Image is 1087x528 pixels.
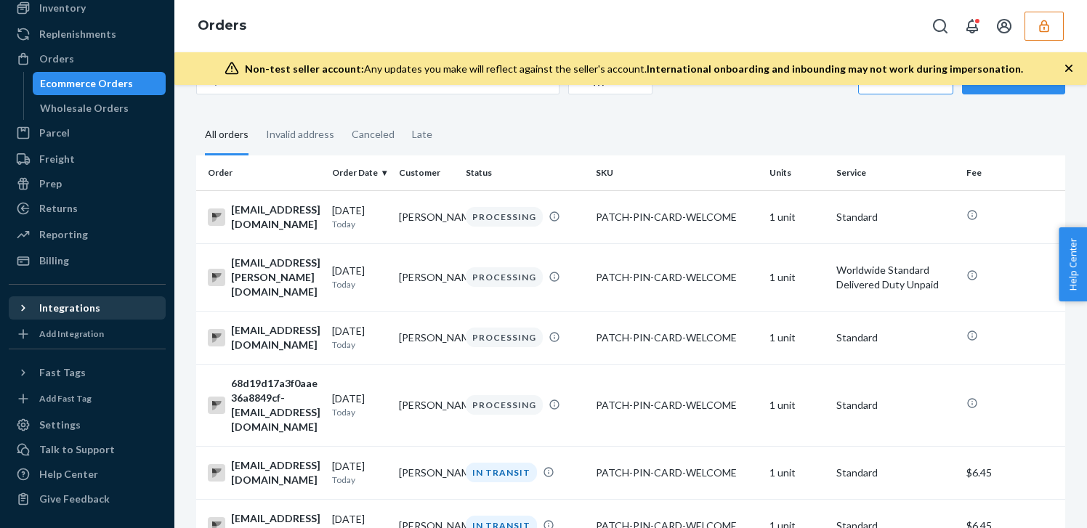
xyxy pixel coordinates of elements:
div: [EMAIL_ADDRESS][DOMAIN_NAME] [208,458,320,487]
th: Fee [961,155,1065,190]
div: [DATE] [332,459,387,486]
a: Orders [9,47,166,70]
p: Standard [836,210,955,224]
div: PROCESSING [466,395,543,415]
p: Standard [836,466,955,480]
span: International onboarding and inbounding may not work during impersonation. [647,62,1023,75]
th: Units [764,155,831,190]
p: Worldwide Standard Delivered Duty Unpaid [836,263,955,292]
a: Help Center [9,463,166,486]
div: 68d19d17a3f0aae36a8849cf-[EMAIL_ADDRESS][DOMAIN_NAME] [208,376,320,434]
p: Standard [836,330,955,345]
td: 1 unit [764,190,831,243]
th: SKU [590,155,764,190]
p: Today [332,278,387,291]
a: Prep [9,172,166,195]
div: Returns [39,201,78,216]
div: Invalid address [266,115,334,153]
div: Wholesale Orders [40,101,129,115]
span: Non-test seller account: [245,62,364,75]
div: Ecommerce Orders [40,76,133,91]
div: Add Fast Tag [39,392,92,405]
div: Help Center [39,467,98,482]
td: [PERSON_NAME] [393,311,460,364]
div: PATCH-PIN-CARD-WELCOME [596,210,758,224]
a: Ecommerce Orders [33,72,166,95]
th: Order [196,155,326,190]
div: Inventory [39,1,86,15]
a: Orders [198,17,246,33]
div: [EMAIL_ADDRESS][DOMAIN_NAME] [208,203,320,232]
div: All orders [205,115,248,155]
div: [EMAIL_ADDRESS][PERSON_NAME][DOMAIN_NAME] [208,256,320,299]
div: PROCESSING [466,207,543,227]
p: Today [332,406,387,418]
div: IN TRANSIT [466,463,537,482]
div: PATCH-PIN-CARD-WELCOME [596,330,758,345]
td: 1 unit [764,446,831,499]
div: Talk to Support [39,442,115,457]
td: 1 unit [764,311,831,364]
p: Standard [836,398,955,413]
td: $6.45 [961,446,1065,499]
div: Add Integration [39,328,104,340]
td: [PERSON_NAME] [393,446,460,499]
th: Status [460,155,590,190]
div: Any updates you make will reflect against the seller's account. [245,62,1023,76]
div: Customer [399,166,454,179]
div: [EMAIL_ADDRESS][DOMAIN_NAME] [208,323,320,352]
a: Wholesale Orders [33,97,166,120]
div: [DATE] [332,203,387,230]
div: Billing [39,253,69,268]
a: Talk to Support [9,438,166,461]
div: PATCH-PIN-CARD-WELCOME [596,398,758,413]
a: Add Integration [9,325,166,343]
div: PATCH-PIN-CARD-WELCOME [596,270,758,285]
th: Order Date [326,155,393,190]
div: Settings [39,418,81,432]
div: Canceled [352,115,395,153]
td: 1 unit [764,243,831,311]
div: Freight [39,152,75,166]
a: Reporting [9,223,166,246]
button: Help Center [1059,227,1087,301]
div: Late [412,115,432,153]
td: [PERSON_NAME] [393,243,460,311]
button: Fast Tags [9,361,166,384]
div: [DATE] [332,264,387,291]
div: Reporting [39,227,88,242]
div: Orders [39,52,74,66]
a: Add Fast Tag [9,390,166,407]
div: Parcel [39,126,70,140]
a: Returns [9,197,166,220]
p: Today [332,474,387,486]
div: Give Feedback [39,492,110,506]
a: Billing [9,249,166,272]
div: PROCESSING [466,267,543,287]
p: Today [332,218,387,230]
button: Give Feedback [9,487,166,511]
button: Open notifications [958,12,987,41]
a: Freight [9,147,166,171]
td: 1 unit [764,364,831,446]
th: Service [831,155,961,190]
p: Today [332,338,387,351]
a: Replenishments [9,23,166,46]
td: [PERSON_NAME] [393,364,460,446]
ol: breadcrumbs [186,5,258,47]
div: PROCESSING [466,328,543,347]
div: [DATE] [332,391,387,418]
button: Open account menu [990,12,1019,41]
td: [PERSON_NAME] [393,190,460,243]
div: Integrations [39,301,100,315]
div: PATCH-PIN-CARD-WELCOME [596,466,758,480]
div: [DATE] [332,324,387,351]
div: Prep [39,176,62,191]
div: Replenishments [39,27,116,41]
a: Parcel [9,121,166,145]
button: Open Search Box [926,12,955,41]
div: Fast Tags [39,365,86,380]
a: Settings [9,413,166,436]
button: Integrations [9,296,166,320]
